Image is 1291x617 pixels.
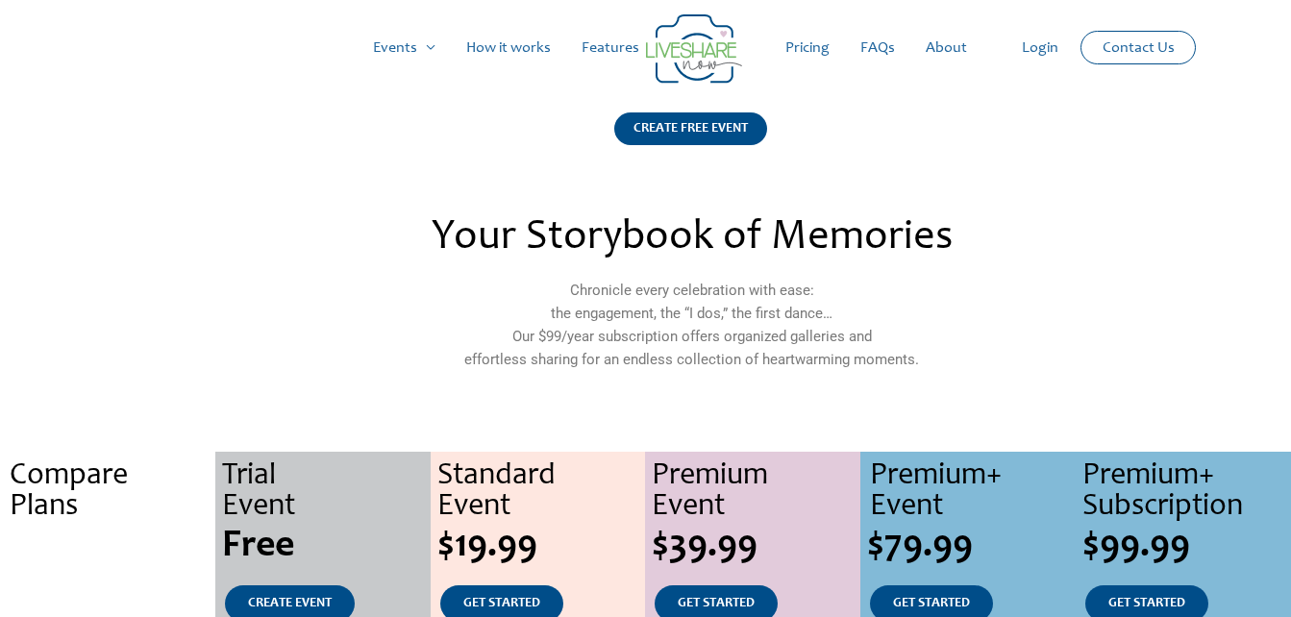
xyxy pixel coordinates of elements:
[910,17,982,79] a: About
[10,461,215,523] div: Compare Plans
[222,528,431,566] div: Free
[451,17,566,79] a: How it works
[248,597,332,610] span: CREATE EVENT
[652,528,860,566] div: $39.99
[845,17,910,79] a: FAQs
[358,17,451,79] a: Events
[614,112,767,169] a: CREATE FREE EVENT
[1087,32,1190,63] a: Contact Us
[1108,597,1185,610] span: GET STARTED
[275,217,1107,259] h2: Your Storybook of Memories
[437,461,646,523] div: Standard Event
[614,112,767,145] div: CREATE FREE EVENT
[566,17,655,79] a: Features
[106,597,110,610] span: .
[222,461,431,523] div: Trial Event
[1006,17,1074,79] a: Login
[870,461,1076,523] div: Premium+ Event
[893,597,970,610] span: GET STARTED
[103,528,112,566] span: .
[646,14,742,84] img: Group 14 | Live Photo Slideshow for Events | Create Free Events Album for Any Occasion
[652,461,860,523] div: Premium Event
[34,17,1257,79] nav: Site Navigation
[463,597,540,610] span: GET STARTED
[867,528,1076,566] div: $79.99
[770,17,845,79] a: Pricing
[437,528,646,566] div: $19.99
[275,279,1107,371] p: Chronicle every celebration with ease: the engagement, the “I dos,” the first dance… Our $99/year...
[1082,461,1291,523] div: Premium+ Subscription
[1082,528,1291,566] div: $99.99
[678,597,755,610] span: GET STARTED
